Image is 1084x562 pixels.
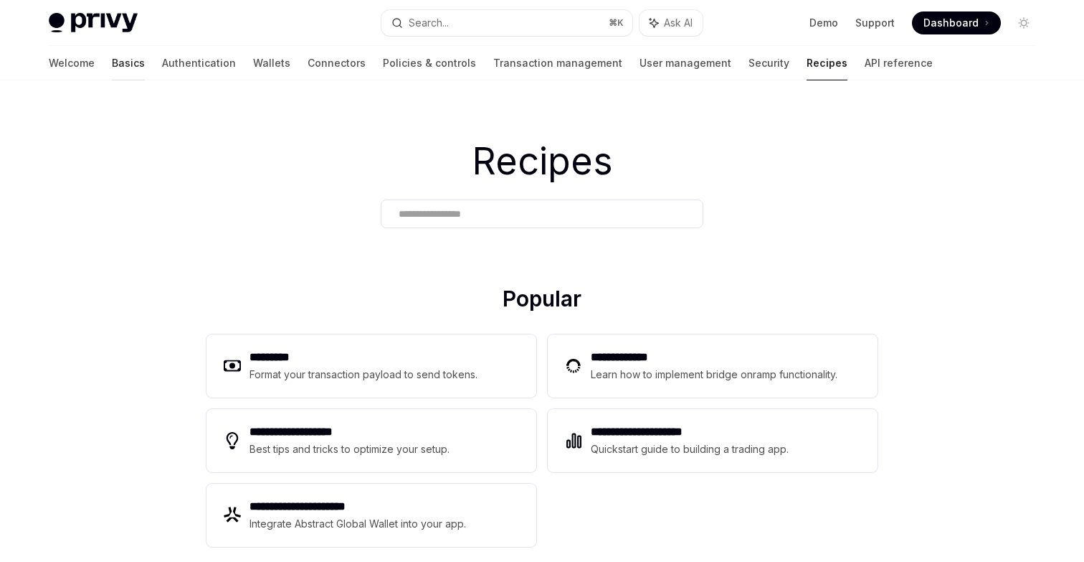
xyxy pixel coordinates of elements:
[1012,11,1035,34] button: Toggle dark mode
[923,16,979,30] span: Dashboard
[807,46,847,80] a: Recipes
[591,366,842,383] div: Learn how to implement bridge onramp functionality.
[640,10,703,36] button: Ask AI
[548,334,878,398] a: **** **** ***Learn how to implement bridge onramp functionality.
[381,10,632,36] button: Search...⌘K
[493,46,622,80] a: Transaction management
[809,16,838,30] a: Demo
[253,46,290,80] a: Wallets
[112,46,145,80] a: Basics
[308,46,366,80] a: Connectors
[249,366,478,383] div: Format your transaction payload to send tokens.
[640,46,731,80] a: User management
[206,334,536,398] a: **** ****Format your transaction payload to send tokens.
[409,14,449,32] div: Search...
[49,13,138,33] img: light logo
[591,441,789,458] div: Quickstart guide to building a trading app.
[865,46,933,80] a: API reference
[249,441,452,458] div: Best tips and tricks to optimize your setup.
[249,515,467,533] div: Integrate Abstract Global Wallet into your app.
[912,11,1001,34] a: Dashboard
[664,16,693,30] span: Ask AI
[49,46,95,80] a: Welcome
[609,17,624,29] span: ⌘ K
[383,46,476,80] a: Policies & controls
[162,46,236,80] a: Authentication
[748,46,789,80] a: Security
[855,16,895,30] a: Support
[206,286,878,317] h2: Popular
